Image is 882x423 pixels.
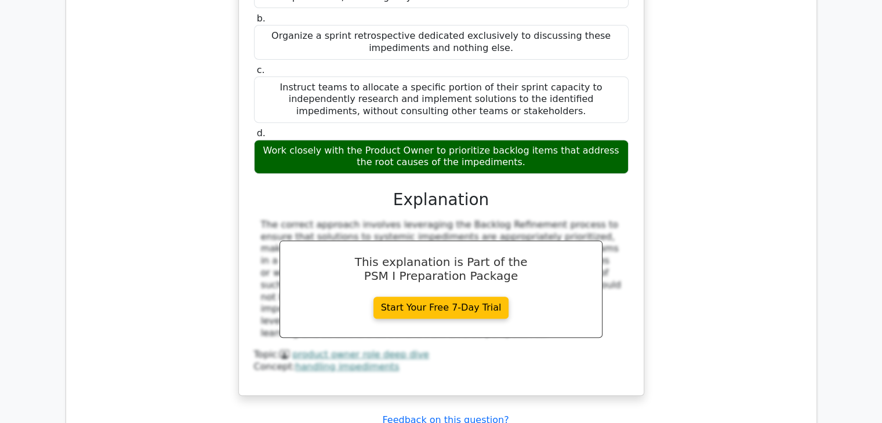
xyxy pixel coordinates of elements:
span: c. [257,64,265,75]
div: Organize a sprint retrospective dedicated exclusively to discussing these impediments and nothing... [254,25,629,60]
span: b. [257,13,266,24]
div: Concept: [254,361,629,373]
div: The correct approach involves leveraging the Backlog Refinement process to ensure that solutions ... [261,219,622,340]
a: handling impediments [295,361,399,372]
div: Topic: [254,349,629,361]
h3: Explanation [261,190,622,210]
a: product owner role deep dive [292,349,429,360]
a: Start Your Free 7-Day Trial [373,297,509,319]
div: Instruct teams to allocate a specific portion of their sprint capacity to independently research ... [254,76,629,123]
span: d. [257,127,266,138]
div: Work closely with the Product Owner to prioritize backlog items that address the root causes of t... [254,140,629,174]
